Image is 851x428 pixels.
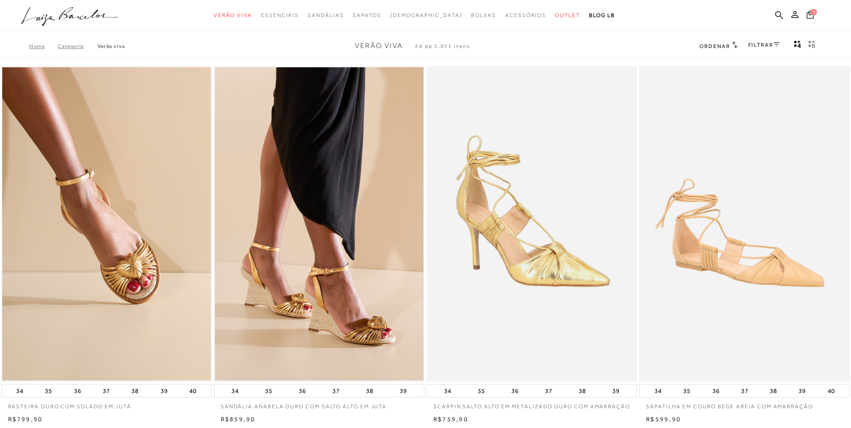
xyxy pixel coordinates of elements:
button: 35 [681,384,693,397]
a: SANDÁLIA ANABELA OURO COM SALTO ALTO EM JUTA [214,397,424,411]
span: Verão Viva [355,42,403,50]
button: 34 [229,384,241,397]
span: Sapatos [353,12,381,18]
img: SANDÁLIA ANABELA OURO COM SALTO ALTO EM JUTA [215,67,423,380]
a: SCARPIN SALTO ALTO EM METALIZADO OURO COM AMARRAÇÃO SCARPIN SALTO ALTO EM METALIZADO OURO COM AMA... [428,67,636,380]
button: 34 [13,384,26,397]
a: noSubCategoriesText [390,7,463,24]
span: R$599,90 [646,415,681,423]
a: RASTEIRA OURO COM SOLADO EM JUTÁ [1,397,212,411]
a: noSubCategoriesText [353,7,381,24]
button: 35 [42,384,55,397]
button: 38 [129,384,141,397]
span: Verão Viva [214,12,252,18]
span: Ordenar [699,43,730,49]
span: Outlet [555,12,580,18]
a: noSubCategoriesText [505,7,546,24]
button: 39 [397,384,410,397]
button: 40 [187,384,199,397]
a: Categoria [58,43,97,49]
button: Mostrar 4 produtos por linha [791,40,804,52]
button: gridText6Desc [806,40,818,52]
button: 34 [441,384,454,397]
button: 37 [100,384,113,397]
a: noSubCategoriesText [261,7,299,24]
a: noSubCategoriesText [308,7,344,24]
button: 39 [158,384,170,397]
span: BLOG LB [589,12,615,18]
button: 37 [738,384,751,397]
img: SCARPIN SALTO ALTO EM METALIZADO OURO COM AMARRAÇÃO [428,67,636,380]
button: 38 [767,384,780,397]
button: 36 [710,384,722,397]
a: Verão Viva [97,43,125,49]
button: 35 [262,384,275,397]
button: 37 [330,384,342,397]
button: 34 [652,384,664,397]
span: R$859,90 [221,415,256,423]
button: 39 [610,384,622,397]
span: 0 [811,9,817,15]
a: SANDÁLIA ANABELA OURO COM SALTO ALTO EM JUTA SANDÁLIA ANABELA OURO COM SALTO ALTO EM JUTA [215,67,423,380]
span: 24 de 1.071 itens [415,43,471,49]
button: 40 [825,384,838,397]
a: SAPATILHA EM COURO BEGE AREIA COM AMARRAÇÃO [639,397,850,411]
a: Home [29,43,58,49]
img: RASTEIRA OURO COM SOLADO EM JUTÁ [2,67,211,380]
button: 38 [576,384,589,397]
img: SAPATILHA EM COURO BEGE AREIA COM AMARRAÇÃO [640,67,849,380]
span: Essenciais [261,12,299,18]
span: [DEMOGRAPHIC_DATA] [390,12,463,18]
a: noSubCategoriesText [555,7,580,24]
button: 38 [363,384,376,397]
button: 39 [796,384,808,397]
span: Acessórios [505,12,546,18]
button: 36 [509,384,521,397]
a: FILTRAR [748,42,780,48]
span: R$759,90 [433,415,468,423]
a: noSubCategoriesText [471,7,496,24]
button: 0 [804,10,816,22]
a: SCARPIN SALTO ALTO EM METALIZADO OURO COM AMARRAÇÃO [427,397,637,411]
a: SAPATILHA EM COURO BEGE AREIA COM AMARRAÇÃO SAPATILHA EM COURO BEGE AREIA COM AMARRAÇÃO [640,67,849,380]
span: Sandálias [308,12,344,18]
span: R$799,90 [8,415,43,423]
a: noSubCategoriesText [214,7,252,24]
button: 37 [542,384,555,397]
button: 36 [296,384,309,397]
a: BLOG LB [589,7,615,24]
a: RASTEIRA OURO COM SOLADO EM JUTÁ RASTEIRA OURO COM SOLADO EM JUTÁ [2,67,211,380]
button: 35 [475,384,488,397]
span: Bolsas [471,12,496,18]
button: 36 [71,384,84,397]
